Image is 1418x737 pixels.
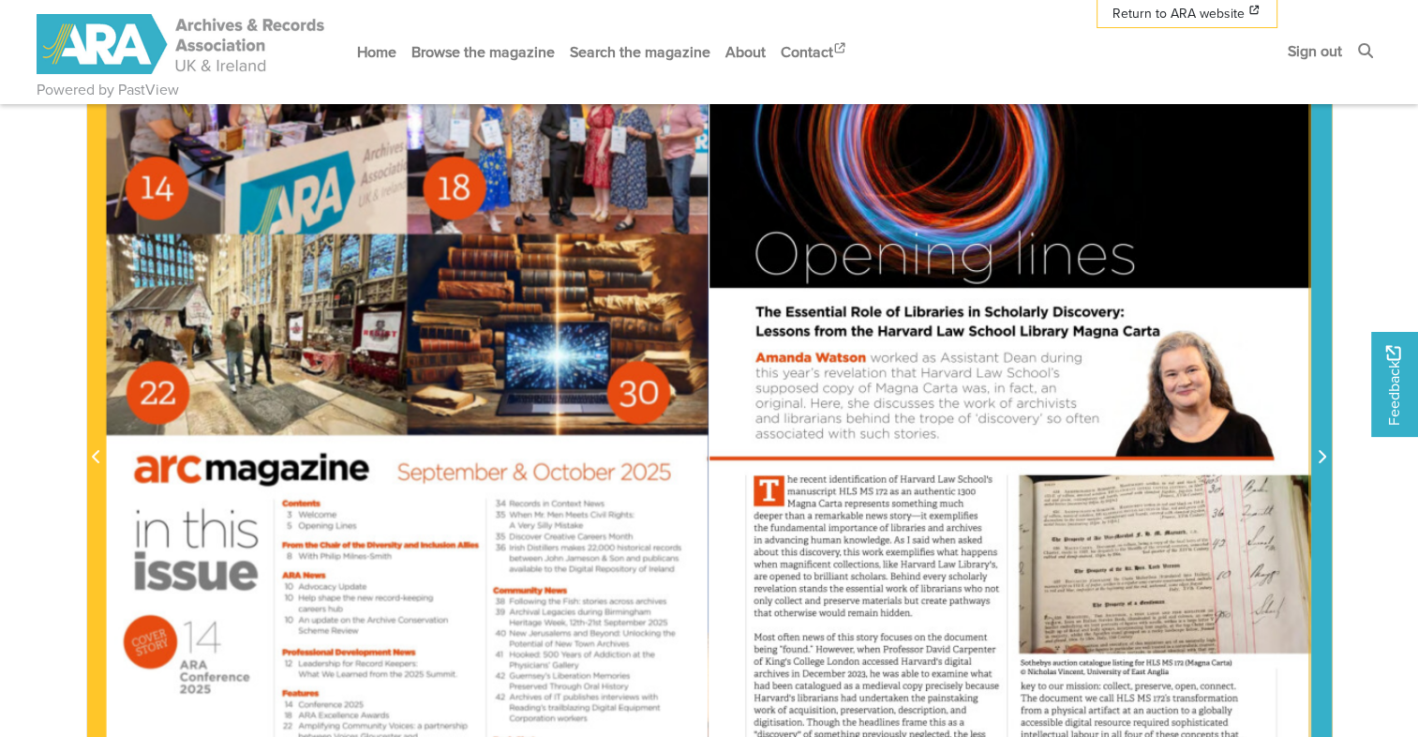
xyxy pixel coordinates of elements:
[37,4,327,85] a: ARA - ARC Magazine | Powered by PastView logo
[404,27,562,77] a: Browse the magazine
[1382,345,1405,425] span: Feedback
[1112,4,1245,23] span: Return to ARA website
[718,27,773,77] a: About
[1371,332,1418,437] a: Would you like to provide feedback?
[37,79,179,101] a: Powered by PastView
[562,27,718,77] a: Search the magazine
[1280,26,1350,76] a: Sign out
[350,27,404,77] a: Home
[37,14,327,74] img: ARA - ARC Magazine | Powered by PastView
[773,27,856,77] a: Contact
